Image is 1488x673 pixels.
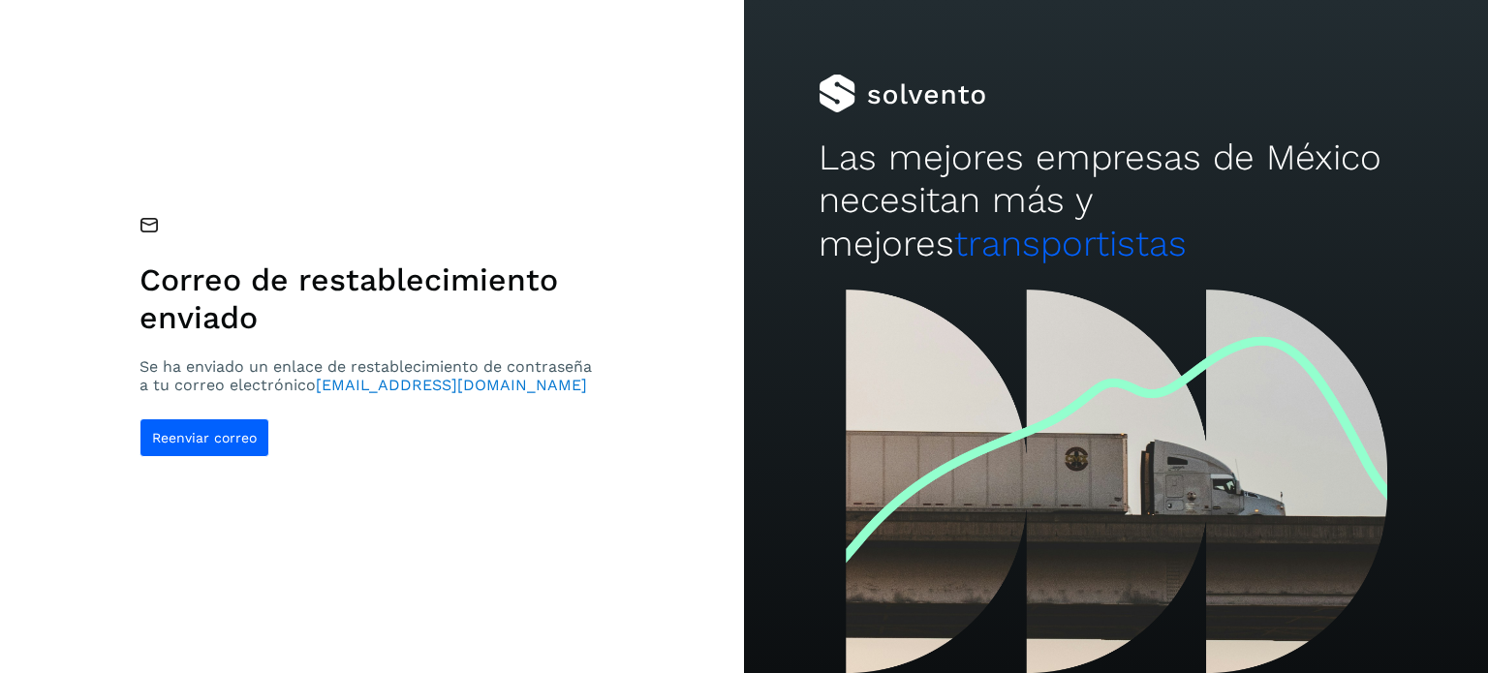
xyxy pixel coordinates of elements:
span: Reenviar correo [152,431,257,444]
h2: Las mejores empresas de México necesitan más y mejores [819,137,1413,265]
span: [EMAIL_ADDRESS][DOMAIN_NAME] [316,376,587,394]
button: Reenviar correo [139,418,269,457]
h1: Correo de restablecimiento enviado [139,261,600,336]
span: transportistas [954,223,1187,264]
p: Se ha enviado un enlace de restablecimiento de contraseña a tu correo electrónico [139,357,600,394]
